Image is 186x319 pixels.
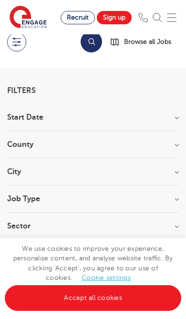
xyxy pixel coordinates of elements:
[5,285,181,311] a: Accept all cookies
[7,113,179,121] h3: Start Date
[124,36,171,47] span: Browse all Jobs
[7,87,36,94] span: Filters
[5,245,181,301] span: We use cookies to improve your experience, personalise content, and analyse website traffic. By c...
[7,141,179,148] h3: County
[7,222,179,230] h3: Sector
[81,31,102,52] button: Search
[138,13,148,22] img: Phone
[97,11,132,24] a: Sign up
[167,13,176,22] img: Mobile Menu
[10,6,47,30] img: Engage Education
[7,168,179,175] h3: City
[153,13,162,22] img: Search
[110,36,179,47] a: Browse all Jobs
[61,11,95,24] a: Recruit
[67,14,89,21] span: Recruit
[7,195,179,203] h3: Job Type
[82,274,131,281] a: Cookie settings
